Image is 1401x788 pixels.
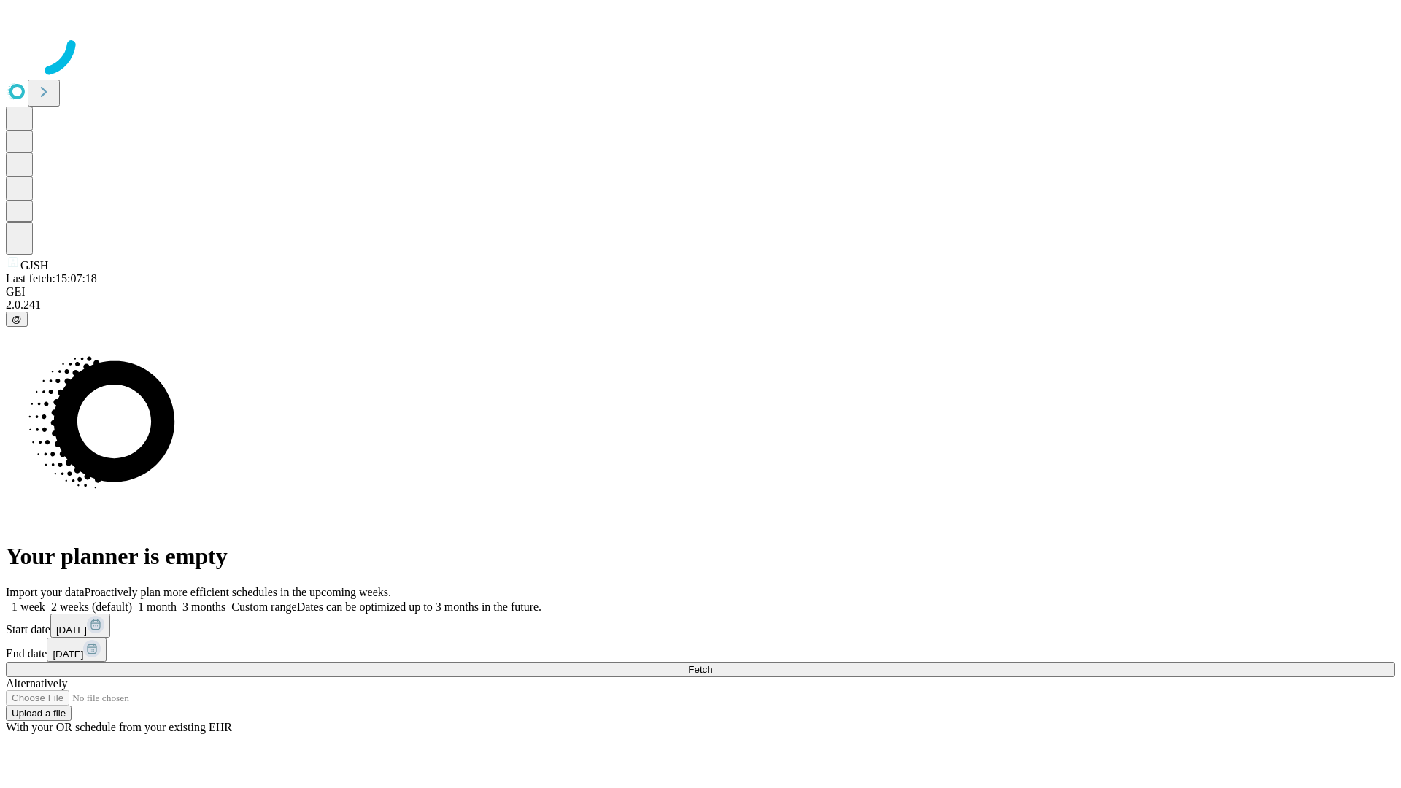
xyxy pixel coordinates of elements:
[53,649,83,660] span: [DATE]
[6,285,1395,298] div: GEI
[6,586,85,598] span: Import your data
[138,600,177,613] span: 1 month
[6,677,67,689] span: Alternatively
[6,638,1395,662] div: End date
[688,664,712,675] span: Fetch
[12,600,45,613] span: 1 week
[6,706,72,721] button: Upload a file
[6,312,28,327] button: @
[6,662,1395,677] button: Fetch
[20,259,48,271] span: GJSH
[6,721,232,733] span: With your OR schedule from your existing EHR
[12,314,22,325] span: @
[47,638,107,662] button: [DATE]
[85,586,391,598] span: Proactively plan more efficient schedules in the upcoming weeks.
[231,600,296,613] span: Custom range
[50,614,110,638] button: [DATE]
[51,600,132,613] span: 2 weeks (default)
[297,600,541,613] span: Dates can be optimized up to 3 months in the future.
[56,625,87,636] span: [DATE]
[182,600,225,613] span: 3 months
[6,614,1395,638] div: Start date
[6,272,97,285] span: Last fetch: 15:07:18
[6,298,1395,312] div: 2.0.241
[6,543,1395,570] h1: Your planner is empty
